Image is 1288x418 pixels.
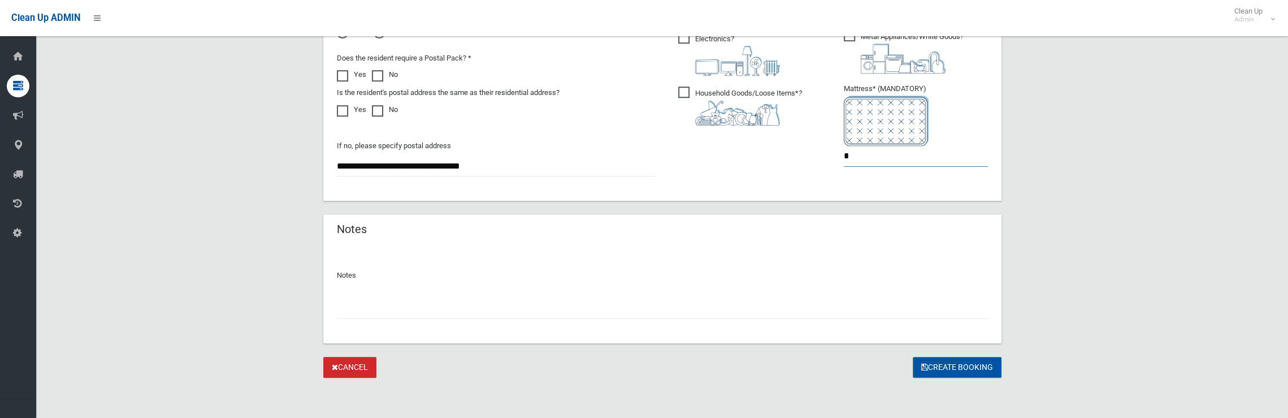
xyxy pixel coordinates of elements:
span: Metal Appliances/White Goods [844,30,964,74]
p: Notes [337,269,988,282]
small: Admin [1234,15,1263,24]
i: ? [861,32,964,74]
label: If no, please specify postal address [337,139,451,153]
span: Electronics [678,32,780,76]
span: Mattress* (MANDATORY) [844,84,988,146]
i: ? [695,35,780,76]
span: Household Goods/Loose Items* [678,87,802,126]
a: Cancel [323,357,376,378]
span: Clean Up ADMIN [11,12,80,23]
span: Clean Up [1229,7,1274,24]
label: Does the resident require a Postal Pack? * [337,51,471,65]
img: b13cc3517677393f34c0a387616ef184.png [695,100,780,126]
label: Is the resident's postal address the same as their residential address? [337,86,560,100]
header: Notes [323,218,380,240]
label: Yes [337,103,366,117]
label: Yes [337,68,366,81]
label: No [372,68,398,81]
button: Create Booking [913,357,1001,378]
img: 36c1b0289cb1767239cdd3de9e694f19.png [861,44,946,74]
label: No [372,103,398,117]
i: ? [695,89,802,126]
img: 394712a680b73dbc3d2a6a3a7ffe5a07.png [695,46,780,76]
img: e7408bece873d2c1783593a074e5cb2f.png [844,96,929,146]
